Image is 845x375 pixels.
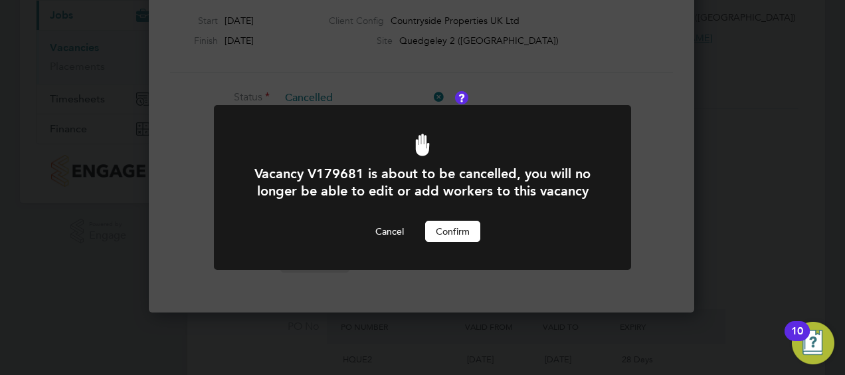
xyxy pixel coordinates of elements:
button: Confirm [425,221,480,242]
div: 10 [791,331,803,348]
button: Open Resource Center, 10 new notifications [792,322,834,364]
h1: Vacancy V179681 is about to be cancelled, you will no longer be able to edit or add workers to th... [250,165,595,199]
button: Vacancy Status Definitions [455,91,468,104]
button: Cancel [365,221,415,242]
